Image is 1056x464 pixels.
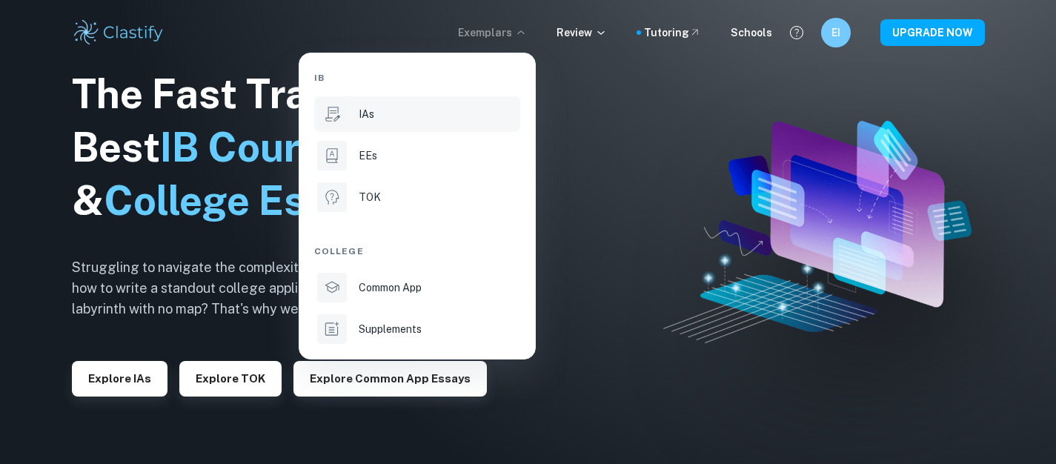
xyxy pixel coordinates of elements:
a: IAs [314,96,520,132]
p: IAs [359,106,374,122]
p: Supplements [359,321,422,337]
span: IB [314,71,325,84]
a: Supplements [314,311,520,347]
p: TOK [359,189,381,205]
a: TOK [314,179,520,215]
a: EEs [314,138,520,173]
a: Common App [314,270,520,305]
span: College [314,245,364,258]
p: EEs [359,148,377,164]
p: Common App [359,279,422,296]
